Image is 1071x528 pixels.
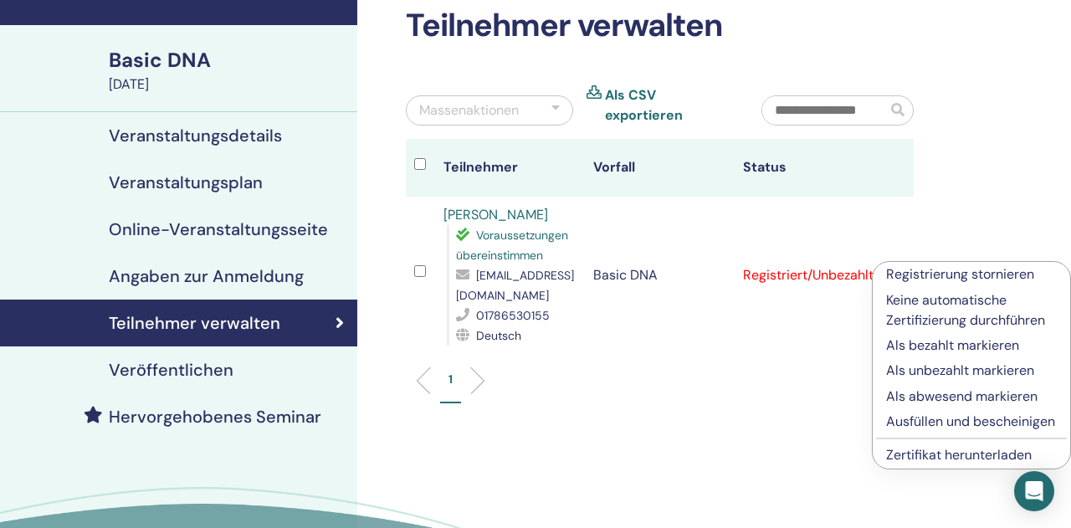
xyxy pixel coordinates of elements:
[886,446,1032,464] a: Zertifikat herunterladen
[109,313,280,333] h4: Teilnehmer verwalten
[886,290,1057,331] p: Keine automatische Zertifizierung durchführen
[109,360,233,380] h4: Veröffentlichen
[735,139,884,197] th: Status
[109,74,347,95] div: [DATE]
[109,172,263,192] h4: Veranstaltungsplan
[476,328,521,343] span: Deutsch
[443,206,548,223] a: [PERSON_NAME]
[456,228,568,263] span: Voraussetzungen übereinstimmen
[109,46,347,74] div: Basic DNA
[886,412,1057,432] p: Ausfüllen und bescheinigen
[1014,471,1054,511] div: Open Intercom Messenger
[476,308,550,323] span: 01786530155
[419,100,519,120] div: Massenaktionen
[109,407,321,427] h4: Hervorgehobenes Seminar
[886,361,1057,381] p: Als unbezahlt markieren
[435,139,585,197] th: Teilnehmer
[406,7,914,45] h2: Teilnehmer verwalten
[456,268,574,303] span: [EMAIL_ADDRESS][DOMAIN_NAME]
[605,85,736,126] a: Als CSV exportieren
[109,266,304,286] h4: Angaben zur Anmeldung
[109,219,328,239] h4: Online-Veranstaltungsseite
[886,387,1057,407] p: Als abwesend markieren
[448,371,453,388] p: 1
[886,264,1057,285] p: Registrierung stornieren
[886,336,1057,356] p: Als bezahlt markieren
[585,139,735,197] th: Vorfall
[585,197,735,354] td: Basic DNA
[109,126,282,146] h4: Veranstaltungsdetails
[99,46,357,95] a: Basic DNA[DATE]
